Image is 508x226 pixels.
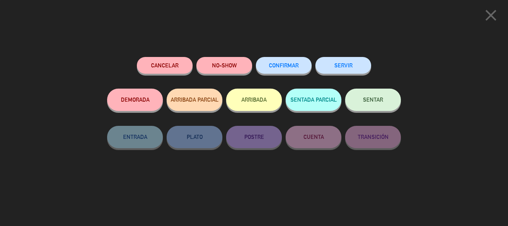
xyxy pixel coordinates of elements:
[256,57,312,74] button: CONFIRMAR
[363,96,383,103] span: SENTAR
[269,62,299,69] span: CONFIRMAR
[167,89,222,111] button: ARRIBADA PARCIAL
[171,96,219,103] span: ARRIBADA PARCIAL
[107,126,163,148] button: ENTRADA
[286,89,341,111] button: SENTADA PARCIAL
[479,6,502,28] button: close
[107,89,163,111] button: DEMORADA
[137,57,193,74] button: Cancelar
[286,126,341,148] button: CUENTA
[196,57,252,74] button: NO-SHOW
[315,57,371,74] button: SERVIR
[482,6,500,25] i: close
[345,89,401,111] button: SENTAR
[167,126,222,148] button: PLATO
[226,126,282,148] button: POSTRE
[226,89,282,111] button: ARRIBADA
[345,126,401,148] button: TRANSICIÓN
